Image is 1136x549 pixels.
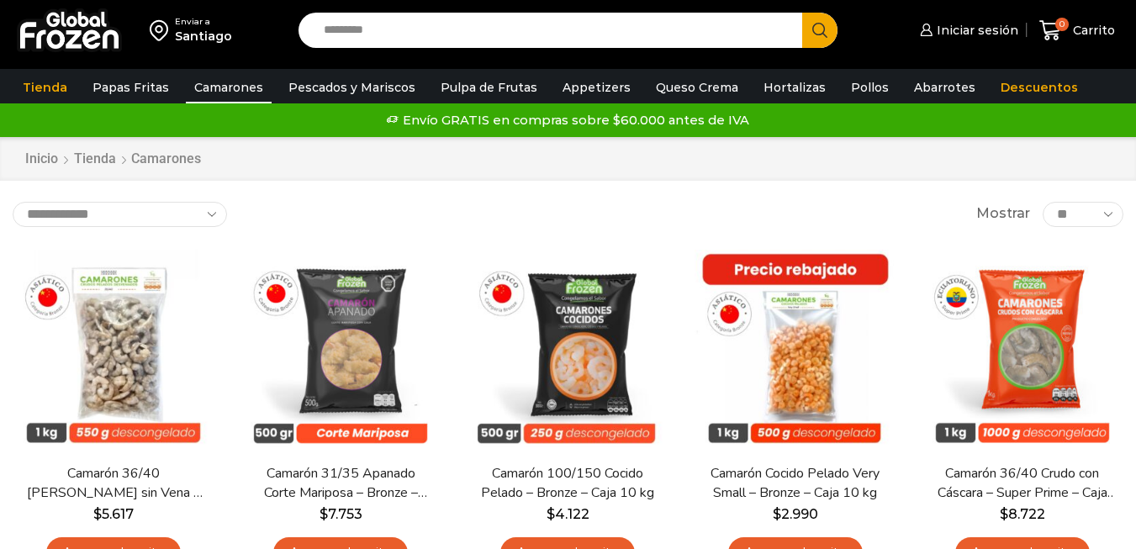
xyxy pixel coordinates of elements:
a: Camarón 36/40 [PERSON_NAME] sin Vena – Bronze – Caja 10 kg [23,464,204,503]
span: $ [93,506,102,522]
span: Iniciar sesión [933,22,1018,39]
a: Camarón 36/40 Crudo con Cáscara – Super Prime – Caja 10 kg [932,464,1113,503]
a: Camarón 31/35 Apanado Corte Mariposa – Bronze – Caja 5 kg [250,464,431,503]
span: $ [547,506,555,522]
span: $ [773,506,781,522]
button: Search button [802,13,837,48]
select: Pedido de la tienda [13,202,227,227]
bdi: 7.753 [320,506,362,522]
a: Tienda [14,71,76,103]
nav: Breadcrumb [24,150,201,169]
a: Appetizers [554,71,639,103]
a: 0 Carrito [1035,11,1119,50]
span: Mostrar [976,204,1030,224]
a: Queso Crema [647,71,747,103]
div: Santiago [175,28,232,45]
a: Camarones [186,71,272,103]
a: Iniciar sesión [916,13,1018,47]
span: Carrito [1069,22,1115,39]
img: address-field-icon.svg [150,16,175,45]
span: 0 [1055,18,1069,31]
a: Camarón 100/150 Cocido Pelado – Bronze – Caja 10 kg [477,464,658,503]
a: Hortalizas [755,71,834,103]
bdi: 5.617 [93,506,134,522]
h1: Camarones [131,150,201,166]
a: Papas Fritas [84,71,177,103]
bdi: 8.722 [1000,506,1045,522]
a: Inicio [24,150,59,169]
div: Enviar a [175,16,232,28]
a: Descuentos [992,71,1086,103]
a: Pollos [843,71,897,103]
a: Abarrotes [906,71,984,103]
span: $ [320,506,328,522]
bdi: 2.990 [773,506,818,522]
a: Pescados y Mariscos [280,71,424,103]
span: $ [1000,506,1008,522]
a: Pulpa de Frutas [432,71,546,103]
a: Tienda [73,150,117,169]
a: Camarón Cocido Pelado Very Small – Bronze – Caja 10 kg [705,464,886,503]
bdi: 4.122 [547,506,589,522]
